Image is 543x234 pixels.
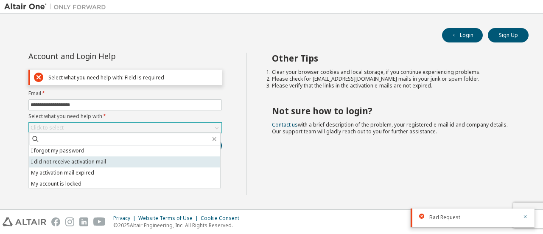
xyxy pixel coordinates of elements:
[138,215,201,222] div: Website Terms of Use
[201,215,244,222] div: Cookie Consent
[3,217,46,226] img: altair_logo.svg
[65,217,74,226] img: instagram.svg
[272,105,514,116] h2: Not sure how to login?
[272,76,514,82] li: Please check for [EMAIL_ADDRESS][DOMAIN_NAME] mails in your junk or spam folder.
[488,28,529,42] button: Sign Up
[29,145,220,156] li: I forgot my password
[272,121,508,135] span: with a brief description of the problem, your registered e-mail id and company details. Our suppo...
[29,123,221,133] div: Click to select
[79,217,88,226] img: linkedin.svg
[272,69,514,76] li: Clear your browser cookies and local storage, if you continue experiencing problems.
[28,90,222,97] label: Email
[113,222,244,229] p: © 2025 Altair Engineering, Inc. All Rights Reserved.
[51,217,60,226] img: facebook.svg
[4,3,110,11] img: Altair One
[272,53,514,64] h2: Other Tips
[31,124,64,131] div: Click to select
[28,113,222,120] label: Select what you need help with
[28,53,183,59] div: Account and Login Help
[272,121,298,128] a: Contact us
[113,215,138,222] div: Privacy
[93,217,106,226] img: youtube.svg
[272,82,514,89] li: Please verify that the links in the activation e-mails are not expired.
[429,214,460,221] span: Bad Request
[442,28,483,42] button: Login
[48,74,218,81] div: Select what you need help with: Field is required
